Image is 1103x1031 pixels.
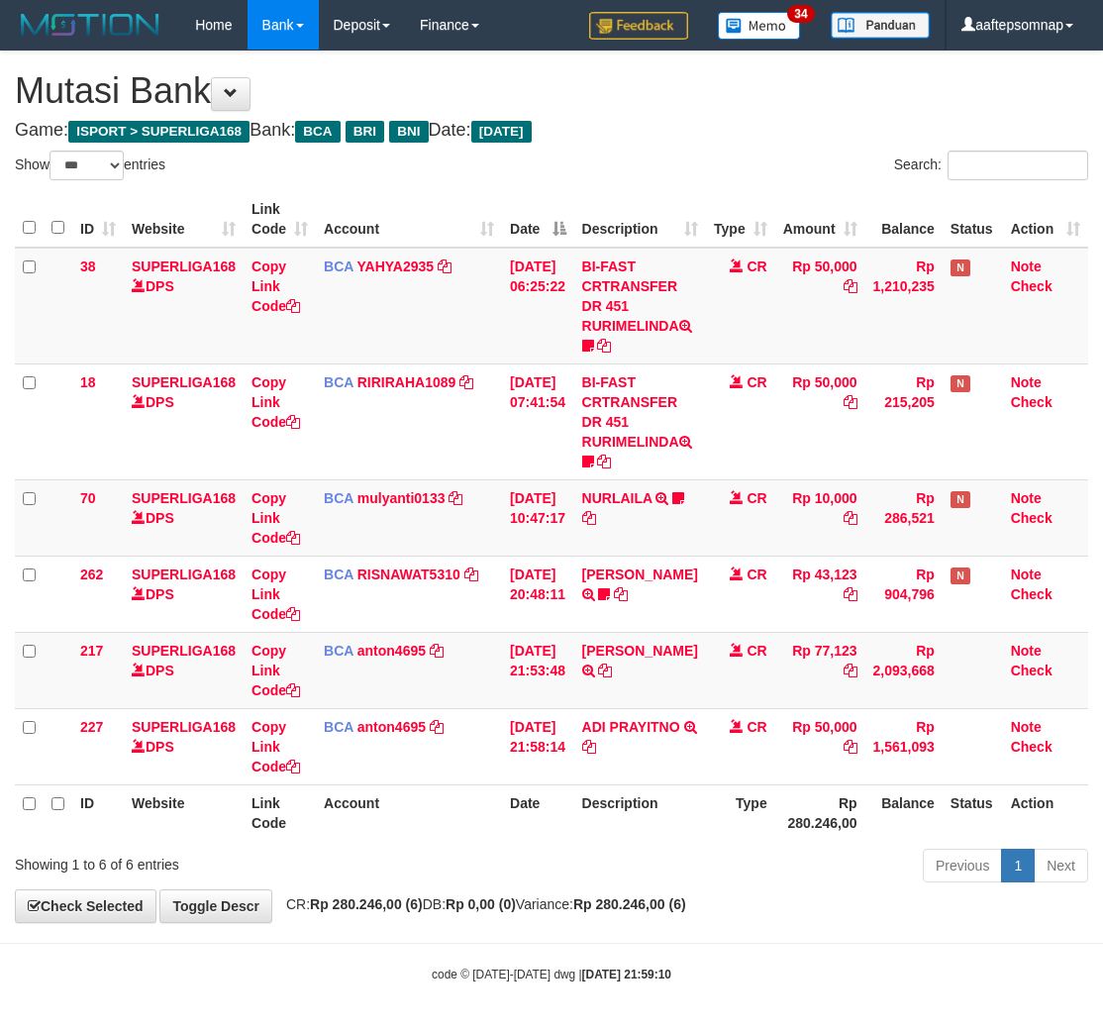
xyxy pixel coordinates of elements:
[15,889,156,923] a: Check Selected
[124,479,244,556] td: DPS
[80,258,96,274] span: 38
[432,968,671,981] small: code © [DATE]-[DATE] dwg |
[865,363,943,479] td: Rp 215,205
[831,12,930,39] img: panduan.png
[316,191,502,248] th: Account: activate to sort column ascending
[747,374,766,390] span: CR
[310,896,423,912] strong: Rp 280.246,00 (6)
[124,248,244,364] td: DPS
[357,643,426,659] a: anton4695
[132,567,236,582] a: SUPERLIGA168
[582,510,596,526] a: Copy NURLAILA to clipboard
[574,784,706,841] th: Description
[1034,849,1088,882] a: Next
[865,632,943,708] td: Rp 2,093,668
[80,719,103,735] span: 227
[446,896,516,912] strong: Rp 0,00 (0)
[865,708,943,784] td: Rp 1,561,093
[865,479,943,556] td: Rp 286,521
[865,191,943,248] th: Balance
[132,643,236,659] a: SUPERLIGA168
[951,375,970,392] span: Has Note
[251,643,300,698] a: Copy Link Code
[124,556,244,632] td: DPS
[324,719,353,735] span: BCA
[597,338,611,354] a: Copy BI-FAST CRTRANSFER DR 451 RURIMELINDA to clipboard
[1003,784,1088,841] th: Action
[502,556,574,632] td: [DATE] 20:48:11
[132,374,236,390] a: SUPERLIGA168
[357,490,446,506] a: mulyanti0133
[582,968,671,981] strong: [DATE] 21:59:10
[948,151,1088,180] input: Search:
[844,510,857,526] a: Copy Rp 10,000 to clipboard
[502,784,574,841] th: Date
[124,784,244,841] th: Website
[589,12,688,40] img: Feedback.jpg
[574,191,706,248] th: Description: activate to sort column ascending
[844,586,857,602] a: Copy Rp 43,123 to clipboard
[80,567,103,582] span: 262
[502,191,574,248] th: Date: activate to sort column descending
[951,491,970,508] span: Has Note
[865,784,943,841] th: Balance
[951,259,970,276] span: Has Note
[72,191,124,248] th: ID: activate to sort column ascending
[1011,374,1042,390] a: Note
[1011,719,1042,735] a: Note
[1011,394,1053,410] a: Check
[72,784,124,841] th: ID
[80,490,96,506] span: 70
[775,191,865,248] th: Amount: activate to sort column ascending
[159,889,272,923] a: Toggle Descr
[582,739,596,755] a: Copy ADI PRAYITNO to clipboard
[244,191,316,248] th: Link Code: activate to sort column ascending
[430,719,444,735] a: Copy anton4695 to clipboard
[295,121,340,143] span: BCA
[50,151,124,180] select: Showentries
[787,5,814,23] span: 34
[1011,510,1053,526] a: Check
[894,151,1088,180] label: Search:
[844,739,857,755] a: Copy Rp 50,000 to clipboard
[1011,278,1053,294] a: Check
[502,708,574,784] td: [DATE] 21:58:14
[582,719,680,735] a: ADI PRAYITNO
[574,363,706,479] td: BI-FAST CRTRANSFER DR 451 RURIMELINDA
[316,784,502,841] th: Account
[943,191,1003,248] th: Status
[15,847,445,875] div: Showing 1 to 6 of 6 entries
[15,121,1088,141] h4: Game: Bank: Date:
[598,663,612,678] a: Copy AHMAD ZAINI to clipboard
[357,374,456,390] a: RIRIRAHA1089
[251,567,300,622] a: Copy Link Code
[844,663,857,678] a: Copy Rp 77,123 to clipboard
[357,719,426,735] a: anton4695
[15,10,165,40] img: MOTION_logo.png
[502,248,574,364] td: [DATE] 06:25:22
[502,363,574,479] td: [DATE] 07:41:54
[1011,663,1053,678] a: Check
[1011,567,1042,582] a: Note
[80,374,96,390] span: 18
[124,708,244,784] td: DPS
[324,567,353,582] span: BCA
[747,567,766,582] span: CR
[597,454,611,469] a: Copy BI-FAST CRTRANSFER DR 451 RURIMELINDA to clipboard
[430,643,444,659] a: Copy anton4695 to clipboard
[865,248,943,364] td: Rp 1,210,235
[15,71,1088,111] h1: Mutasi Bank
[775,556,865,632] td: Rp 43,123
[251,374,300,430] a: Copy Link Code
[324,258,353,274] span: BCA
[464,567,478,582] a: Copy RISNAWAT5310 to clipboard
[718,12,801,40] img: Button%20Memo.svg
[614,586,628,602] a: Copy YOSI EFENDI to clipboard
[775,479,865,556] td: Rp 10,000
[357,258,435,274] a: YAHYA2935
[244,784,316,841] th: Link Code
[582,643,698,659] a: [PERSON_NAME]
[573,896,686,912] strong: Rp 280.246,00 (6)
[449,490,462,506] a: Copy mulyanti0133 to clipboard
[251,490,300,546] a: Copy Link Code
